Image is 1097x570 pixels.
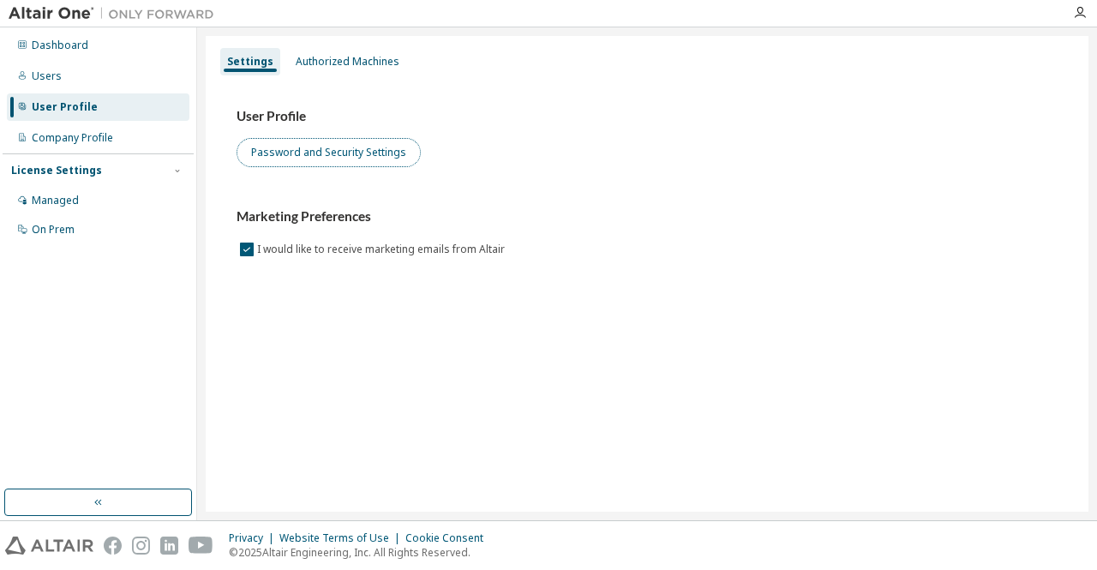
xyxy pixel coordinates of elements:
div: Company Profile [32,131,113,145]
div: Settings [227,55,273,69]
img: altair_logo.svg [5,537,93,555]
img: Altair One [9,5,223,22]
div: On Prem [32,223,75,237]
img: linkedin.svg [160,537,178,555]
button: Password and Security Settings [237,138,421,167]
h3: Marketing Preferences [237,208,1058,225]
div: Managed [32,194,79,207]
h3: User Profile [237,108,1058,125]
img: facebook.svg [104,537,122,555]
p: © 2025 Altair Engineering, Inc. All Rights Reserved. [229,545,494,560]
div: Dashboard [32,39,88,52]
div: License Settings [11,164,102,177]
div: Website Terms of Use [279,531,405,545]
img: instagram.svg [132,537,150,555]
div: User Profile [32,100,98,114]
img: youtube.svg [189,537,213,555]
div: Cookie Consent [405,531,494,545]
div: Privacy [229,531,279,545]
label: I would like to receive marketing emails from Altair [257,239,508,260]
div: Authorized Machines [296,55,399,69]
div: Users [32,69,62,83]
